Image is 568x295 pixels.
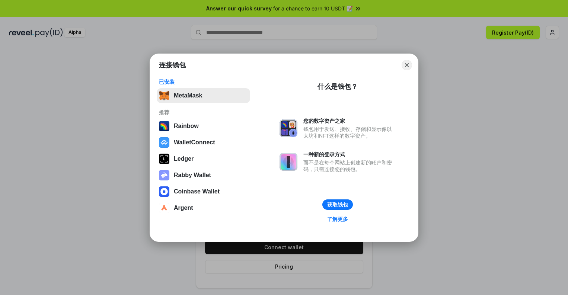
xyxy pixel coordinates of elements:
button: MetaMask [157,88,250,103]
div: Ledger [174,155,194,162]
div: Rabby Wallet [174,172,211,179]
div: 而不是在每个网站上创建新的账户和密码，只需连接您的钱包。 [303,159,396,173]
a: 了解更多 [323,214,352,224]
img: svg+xml,%3Csvg%20width%3D%2228%22%20height%3D%2228%22%20viewBox%3D%220%200%2028%2028%22%20fill%3D... [159,186,169,197]
img: svg+xml,%3Csvg%20xmlns%3D%22http%3A%2F%2Fwww.w3.org%2F2000%2Fsvg%22%20fill%3D%22none%22%20viewBox... [280,153,297,171]
button: Rainbow [157,119,250,134]
div: WalletConnect [174,139,215,146]
button: Argent [157,201,250,215]
button: 获取钱包 [322,199,353,210]
button: Close [402,60,412,70]
h1: 连接钱包 [159,61,186,70]
div: Rainbow [174,123,199,129]
div: Coinbase Wallet [174,188,220,195]
div: 获取钱包 [327,201,348,208]
button: Rabby Wallet [157,168,250,183]
div: 钱包用于发送、接收、存储和显示像以太坊和NFT这样的数字资产。 [303,126,396,139]
button: Ledger [157,151,250,166]
button: WalletConnect [157,135,250,150]
div: MetaMask [174,92,202,99]
div: 了解更多 [327,216,348,222]
img: svg+xml,%3Csvg%20width%3D%22120%22%20height%3D%22120%22%20viewBox%3D%220%200%20120%20120%22%20fil... [159,121,169,131]
div: 您的数字资产之家 [303,118,396,124]
div: 一种新的登录方式 [303,151,396,158]
img: svg+xml,%3Csvg%20fill%3D%22none%22%20height%3D%2233%22%20viewBox%3D%220%200%2035%2033%22%20width%... [159,90,169,101]
div: 什么是钱包？ [317,82,358,91]
img: svg+xml,%3Csvg%20xmlns%3D%22http%3A%2F%2Fwww.w3.org%2F2000%2Fsvg%22%20fill%3D%22none%22%20viewBox... [159,170,169,180]
div: Argent [174,205,193,211]
img: svg+xml,%3Csvg%20width%3D%2228%22%20height%3D%2228%22%20viewBox%3D%220%200%2028%2028%22%20fill%3D... [159,137,169,148]
img: svg+xml,%3Csvg%20xmlns%3D%22http%3A%2F%2Fwww.w3.org%2F2000%2Fsvg%22%20width%3D%2228%22%20height%3... [159,154,169,164]
div: 推荐 [159,109,248,116]
button: Coinbase Wallet [157,184,250,199]
div: 已安装 [159,78,248,85]
img: svg+xml,%3Csvg%20width%3D%2228%22%20height%3D%2228%22%20viewBox%3D%220%200%2028%2028%22%20fill%3D... [159,203,169,213]
img: svg+xml,%3Csvg%20xmlns%3D%22http%3A%2F%2Fwww.w3.org%2F2000%2Fsvg%22%20fill%3D%22none%22%20viewBox... [280,119,297,137]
